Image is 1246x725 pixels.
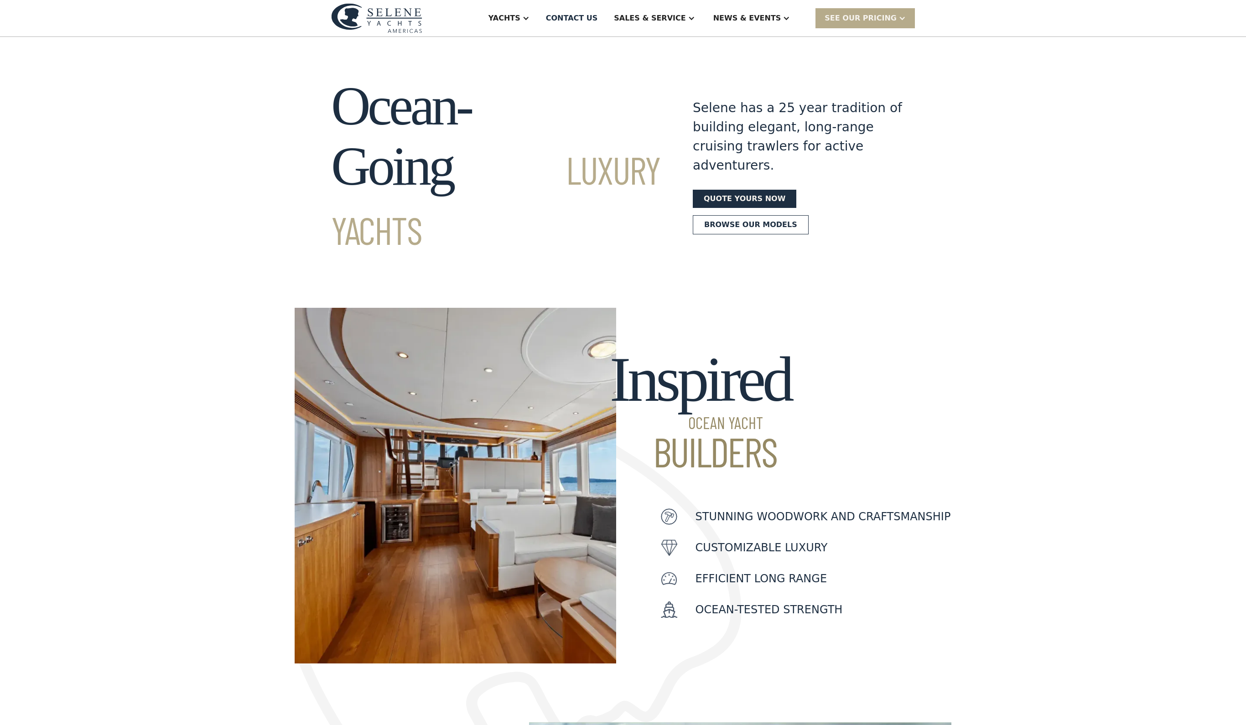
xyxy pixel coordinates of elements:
[610,344,791,472] h2: Inspired
[693,215,809,234] a: Browse our models
[661,539,677,556] img: icon
[331,146,660,253] span: Luxury Yachts
[696,539,828,556] p: customizable luxury
[295,308,616,663] img: motor yachts for sale
[693,190,796,208] a: Quote yours now
[693,98,903,175] div: Selene has a 25 year tradition of building elegant, long-range cruising trawlers for active adven...
[713,13,781,24] div: News & EVENTS
[696,508,951,525] p: Stunning woodwork and craftsmanship
[614,13,685,24] div: Sales & Service
[488,13,520,24] div: Yachts
[696,570,827,587] p: Efficient Long Range
[610,431,791,472] span: Builders
[546,13,598,24] div: Contact US
[825,13,897,24] div: SEE Our Pricing
[696,601,843,618] p: Ocean-Tested Strength
[331,76,660,257] h1: Ocean-Going
[815,8,915,28] div: SEE Our Pricing
[331,3,422,33] img: logo
[610,414,791,431] span: Ocean Yacht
